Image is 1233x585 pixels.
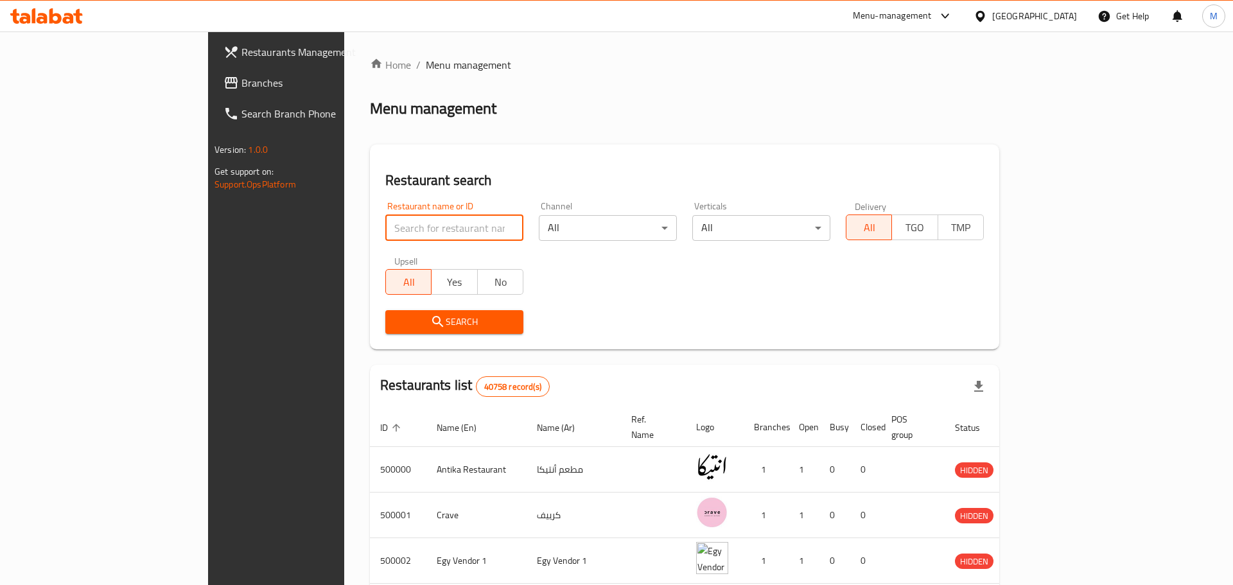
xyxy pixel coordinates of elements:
[527,538,621,584] td: Egy Vendor 1
[527,447,621,493] td: مطعم أنتيكا
[385,310,523,334] button: Search
[370,57,999,73] nav: breadcrumb
[963,371,994,402] div: Export file
[431,269,477,295] button: Yes
[214,163,274,180] span: Get support on:
[891,214,938,240] button: TGO
[426,57,511,73] span: Menu management
[241,75,404,91] span: Branches
[744,447,789,493] td: 1
[426,538,527,584] td: Egy Vendor 1
[380,420,405,435] span: ID
[852,218,887,237] span: All
[426,493,527,538] td: Crave
[370,98,496,119] h2: Menu management
[850,408,881,447] th: Closed
[1210,9,1218,23] span: M
[819,493,850,538] td: 0
[850,538,881,584] td: 0
[955,463,993,478] span: HIDDEN
[696,542,728,574] img: Egy Vendor 1
[394,256,418,265] label: Upsell
[426,447,527,493] td: Antika Restaurant
[891,412,929,442] span: POS group
[955,420,997,435] span: Status
[539,215,677,241] div: All
[744,408,789,447] th: Branches
[850,447,881,493] td: 0
[241,106,404,121] span: Search Branch Phone
[955,462,993,478] div: HIDDEN
[846,214,892,240] button: All
[819,538,850,584] td: 0
[214,176,296,193] a: Support.OpsPlatform
[380,376,550,397] h2: Restaurants list
[686,408,744,447] th: Logo
[477,381,549,393] span: 40758 record(s)
[850,493,881,538] td: 0
[819,408,850,447] th: Busy
[992,9,1077,23] div: [GEOGRAPHIC_DATA]
[437,420,493,435] span: Name (En)
[241,44,404,60] span: Restaurants Management
[789,538,819,584] td: 1
[955,508,993,523] div: HIDDEN
[437,273,472,292] span: Yes
[385,269,432,295] button: All
[955,554,993,569] span: HIDDEN
[213,98,414,129] a: Search Branch Phone
[897,218,932,237] span: TGO
[789,493,819,538] td: 1
[789,408,819,447] th: Open
[631,412,670,442] span: Ref. Name
[483,273,518,292] span: No
[696,496,728,528] img: Crave
[416,57,421,73] li: /
[696,451,728,483] img: Antika Restaurant
[213,37,414,67] a: Restaurants Management
[853,8,932,24] div: Menu-management
[527,493,621,538] td: كرييف
[213,67,414,98] a: Branches
[385,215,523,241] input: Search for restaurant name or ID..
[789,447,819,493] td: 1
[477,269,523,295] button: No
[692,215,830,241] div: All
[537,420,591,435] span: Name (Ar)
[955,509,993,523] span: HIDDEN
[476,376,550,397] div: Total records count
[744,493,789,538] td: 1
[744,538,789,584] td: 1
[819,447,850,493] td: 0
[938,214,984,240] button: TMP
[855,202,887,211] label: Delivery
[396,314,513,330] span: Search
[391,273,426,292] span: All
[214,141,246,158] span: Version:
[943,218,979,237] span: TMP
[248,141,268,158] span: 1.0.0
[385,171,984,190] h2: Restaurant search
